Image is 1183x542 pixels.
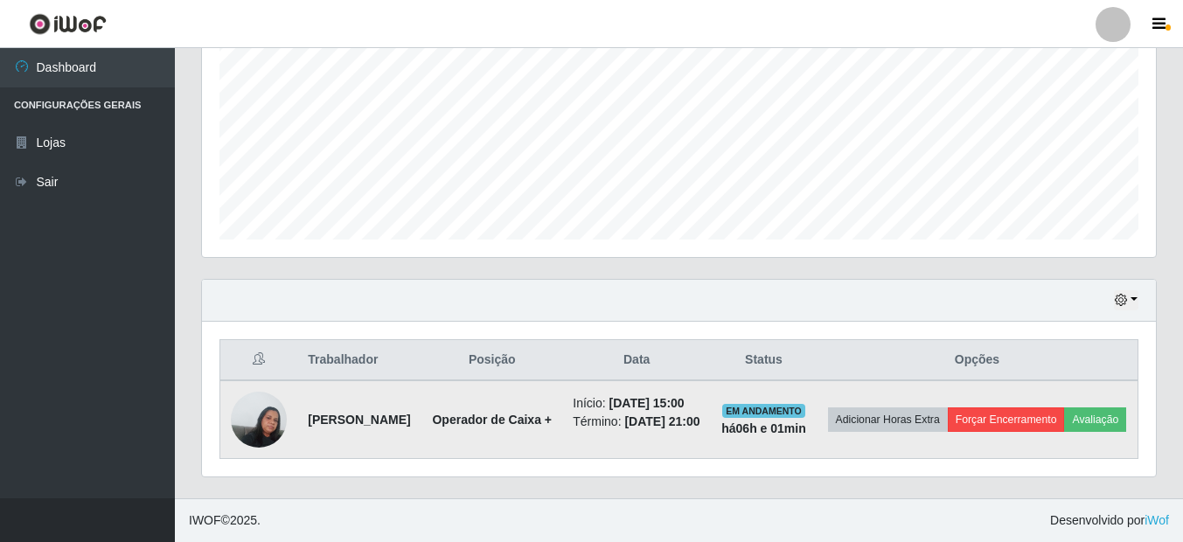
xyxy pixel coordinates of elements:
[231,382,287,456] img: 1707874024765.jpeg
[1064,407,1126,432] button: Avaliação
[432,413,552,427] strong: Operador de Caixa +
[573,413,700,431] li: Término:
[562,340,711,381] th: Data
[297,340,421,381] th: Trabalhador
[189,513,221,527] span: IWOF
[711,340,817,381] th: Status
[609,396,685,410] time: [DATE] 15:00
[189,511,261,530] span: © 2025 .
[624,414,699,428] time: [DATE] 21:00
[721,421,806,435] strong: há 06 h e 01 min
[421,340,562,381] th: Posição
[29,13,107,35] img: CoreUI Logo
[828,407,948,432] button: Adicionar Horas Extra
[1050,511,1169,530] span: Desenvolvido por
[722,404,805,418] span: EM ANDAMENTO
[948,407,1065,432] button: Forçar Encerramento
[308,413,410,427] strong: [PERSON_NAME]
[573,394,700,413] li: Início:
[817,340,1138,381] th: Opções
[1145,513,1169,527] a: iWof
